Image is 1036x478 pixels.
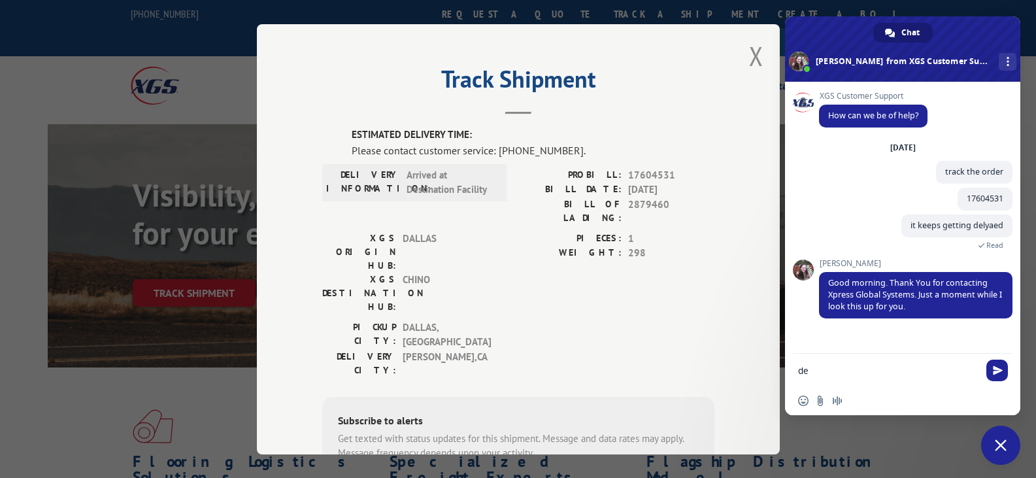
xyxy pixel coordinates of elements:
label: DELIVERY CITY: [322,349,396,377]
span: 17604531 [967,193,1003,204]
span: DALLAS [403,231,491,272]
div: More channels [999,53,1016,71]
span: CHINO [403,272,491,313]
span: Send a file [815,396,826,406]
label: BILL OF LADING: [518,197,622,224]
span: Audio message [832,396,843,406]
label: WEIGHT: [518,246,622,261]
span: How can we be of help? [828,110,918,121]
label: PROBILL: [518,167,622,182]
textarea: Compose your message... [798,365,978,377]
h2: Track Shipment [322,70,714,95]
span: Arrived at Destination Facility [407,167,495,197]
button: Close modal [749,39,763,73]
span: [DATE] [628,182,714,197]
span: Read [986,241,1003,250]
span: Send [986,360,1008,381]
span: it keeps getting delyaed [911,220,1003,231]
span: Insert an emoji [798,396,809,406]
label: XGS ORIGIN HUB: [322,231,396,272]
label: PICKUP CITY: [322,320,396,349]
span: DALLAS , [GEOGRAPHIC_DATA] [403,320,491,349]
span: 17604531 [628,167,714,182]
label: ESTIMATED DELIVERY TIME: [352,128,714,143]
span: Chat [901,23,920,43]
div: Close chat [981,426,1020,465]
span: 2879460 [628,197,714,224]
label: DELIVERY INFORMATION: [326,167,400,197]
span: track the order [945,166,1003,177]
div: Subscribe to alerts [338,412,699,431]
label: PIECES: [518,231,622,246]
div: Chat [873,23,933,43]
span: XGS Customer Support [819,92,927,101]
span: 1 [628,231,714,246]
div: Get texted with status updates for this shipment. Message and data rates may apply. Message frequ... [338,431,699,460]
div: Please contact customer service: [PHONE_NUMBER]. [352,142,714,158]
label: BILL DATE: [518,182,622,197]
label: XGS DESTINATION HUB: [322,272,396,313]
span: [PERSON_NAME] [819,259,1012,268]
span: Good morning. Thank You for contacting Xpress Global Systems. Just a moment while I look this up ... [828,277,1002,312]
span: 298 [628,246,714,261]
div: [DATE] [890,144,916,152]
span: [PERSON_NAME] , CA [403,349,491,377]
